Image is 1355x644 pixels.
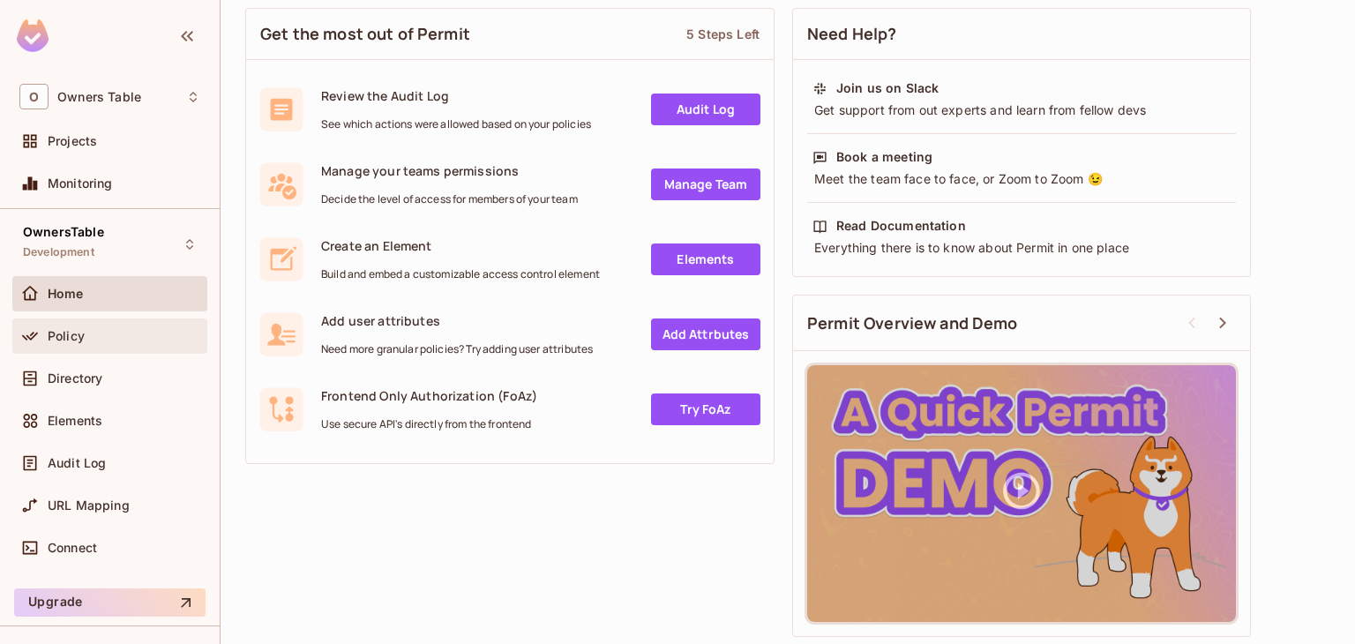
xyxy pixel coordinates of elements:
[19,84,49,109] span: O
[17,19,49,52] img: SReyMgAAAABJRU5ErkJggg==
[48,176,113,191] span: Monitoring
[14,588,206,617] button: Upgrade
[48,287,84,301] span: Home
[321,87,591,104] span: Review the Audit Log
[48,498,130,513] span: URL Mapping
[651,168,760,200] a: Manage Team
[321,192,578,206] span: Decide the level of access for members of your team
[321,267,600,281] span: Build and embed a customizable access control element
[48,414,102,428] span: Elements
[321,162,578,179] span: Manage your teams permissions
[260,23,470,45] span: Get the most out of Permit
[651,393,760,425] a: Try FoAz
[812,101,1231,119] div: Get support from out experts and learn from fellow devs
[321,237,600,254] span: Create an Element
[48,134,97,148] span: Projects
[48,541,97,555] span: Connect
[321,117,591,131] span: See which actions were allowed based on your policies
[651,94,760,125] a: Audit Log
[812,170,1231,188] div: Meet the team face to face, or Zoom to Zoom 😉
[321,312,593,329] span: Add user attributes
[321,387,537,404] span: Frontend Only Authorization (FoAz)
[836,79,939,97] div: Join us on Slack
[836,217,966,235] div: Read Documentation
[48,329,85,343] span: Policy
[321,342,593,356] span: Need more granular policies? Try adding user attributes
[807,23,897,45] span: Need Help?
[57,90,141,104] span: Workspace: Owners Table
[321,417,537,431] span: Use secure API's directly from the frontend
[812,239,1231,257] div: Everything there is to know about Permit in one place
[23,225,104,239] span: OwnersTable
[651,243,760,275] a: Elements
[686,26,760,42] div: 5 Steps Left
[836,148,932,166] div: Book a meeting
[807,312,1018,334] span: Permit Overview and Demo
[651,318,760,350] a: Add Attrbutes
[48,371,102,386] span: Directory
[23,245,94,259] span: Development
[48,456,106,470] span: Audit Log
